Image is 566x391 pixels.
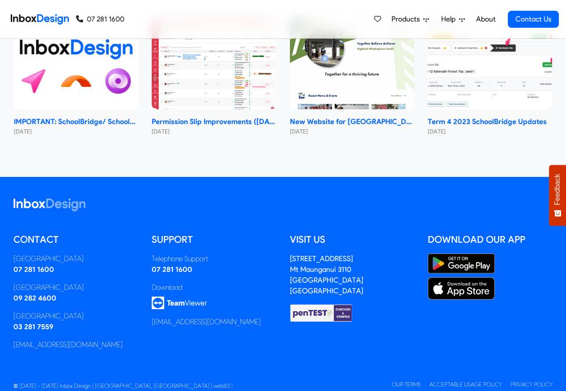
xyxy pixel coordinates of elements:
img: IMPORTANT: SchoolBridge/ SchoolPoint Data- Sharing Information- NEW 2024 [14,16,138,110]
a: Acceptable Usage Policy [430,381,502,388]
span: Help [441,14,459,25]
a: [EMAIL_ADDRESS][DOMAIN_NAME] [152,318,261,326]
img: Checked & Verified by penTEST [290,304,353,322]
small: [DATE] [14,127,138,136]
strong: New Website for [GEOGRAPHIC_DATA] [290,116,414,127]
div: Telephone Support [152,254,277,264]
div: [GEOGRAPHIC_DATA] [13,254,138,264]
h5: Support [152,233,277,246]
strong: IMPORTANT: SchoolBridge/ SchoolPoint Data- Sharing Information- NEW 2024 [14,116,138,127]
img: logo_teamviewer.svg [152,296,207,309]
a: Privacy Policy [511,381,553,388]
a: Products [388,10,433,28]
small: [DATE] [152,127,276,136]
small: [DATE] [290,127,414,136]
a: Our Terms [392,381,421,388]
span: Products [392,14,423,25]
a: 03 281 7559 [13,322,53,331]
img: Permission Slip Improvements (June 2024) [152,16,276,110]
h5: Download our App [428,233,553,246]
address: [STREET_ADDRESS] Mt Maunganui 3110 [GEOGRAPHIC_DATA] [GEOGRAPHIC_DATA] [290,254,363,295]
a: Term 4 2023 SchoolBridge Updates Term 4 2023 SchoolBridge Updates [DATE] [428,16,552,136]
img: Apple App Store [428,277,495,300]
a: Checked & Verified by penTEST [290,308,353,317]
a: 07 281 1600 [152,265,192,274]
img: logo_inboxdesign_white.svg [13,198,85,211]
img: Term 4 2023 SchoolBridge Updates [428,16,552,110]
span: © [DATE] - [DATE] Inbox Design | [GEOGRAPHIC_DATA], [GEOGRAPHIC_DATA] | web83 | [13,382,233,389]
h5: Contact [13,233,138,246]
button: Feedback - Show survey [549,165,566,226]
a: Permission Slip Improvements (June 2024) Permission Slip Improvements ([DATE]) [DATE] [152,16,276,136]
a: 07 281 1600 [76,14,124,25]
a: Contact Us [508,11,559,28]
img: Google Play Store [428,254,495,274]
a: [STREET_ADDRESS]Mt Maunganui 3110[GEOGRAPHIC_DATA][GEOGRAPHIC_DATA] [290,254,363,295]
a: Help [438,10,468,28]
a: About [473,10,498,28]
small: [DATE] [428,127,552,136]
a: New Website for Whangaparāoa College New Website for [GEOGRAPHIC_DATA] [DATE] [290,16,414,136]
strong: Permission Slip Improvements ([DATE]) [152,116,276,127]
h5: Visit us [290,233,415,246]
div: Download [152,282,277,293]
a: [EMAIL_ADDRESS][DOMAIN_NAME] [13,340,123,349]
div: [GEOGRAPHIC_DATA] [13,282,138,293]
a: 07 281 1600 [13,265,54,274]
span: Feedback [553,174,562,205]
div: [GEOGRAPHIC_DATA] [13,311,138,322]
a: 09 282 4600 [13,294,56,302]
strong: Term 4 2023 SchoolBridge Updates [428,116,552,127]
a: IMPORTANT: SchoolBridge/ SchoolPoint Data- Sharing Information- NEW 2024 IMPORTANT: SchoolBridge/... [14,16,138,136]
img: New Website for Whangaparāoa College [290,16,414,110]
